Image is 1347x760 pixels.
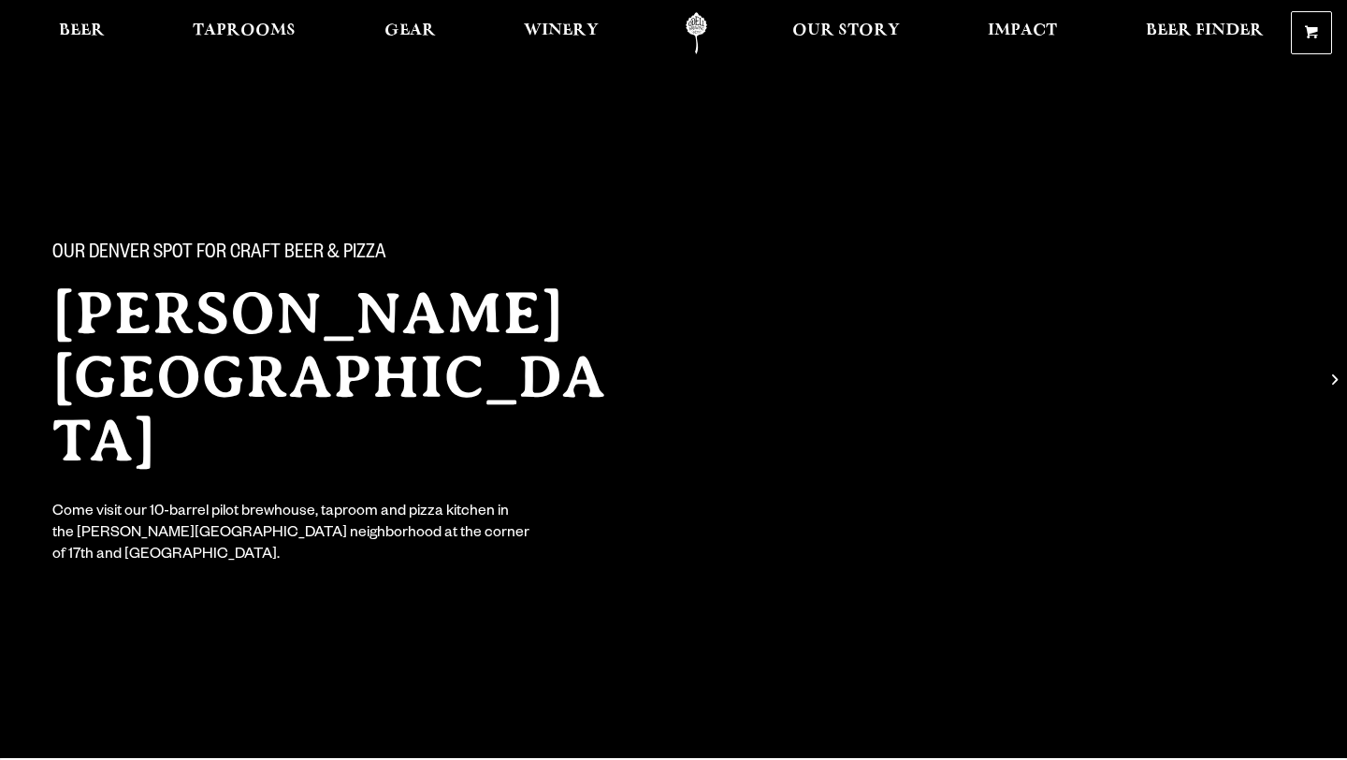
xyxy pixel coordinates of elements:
[59,23,105,38] span: Beer
[661,12,731,54] a: Odell Home
[52,503,531,567] div: Come visit our 10-barrel pilot brewhouse, taproom and pizza kitchen in the [PERSON_NAME][GEOGRAPH...
[52,242,386,267] span: Our Denver spot for craft beer & pizza
[524,23,599,38] span: Winery
[792,23,900,38] span: Our Story
[384,23,436,38] span: Gear
[193,23,296,38] span: Taprooms
[47,12,117,54] a: Beer
[1134,12,1276,54] a: Beer Finder
[52,282,636,473] h2: [PERSON_NAME][GEOGRAPHIC_DATA]
[372,12,448,54] a: Gear
[181,12,308,54] a: Taprooms
[976,12,1069,54] a: Impact
[1146,23,1264,38] span: Beer Finder
[988,23,1057,38] span: Impact
[512,12,611,54] a: Winery
[780,12,912,54] a: Our Story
